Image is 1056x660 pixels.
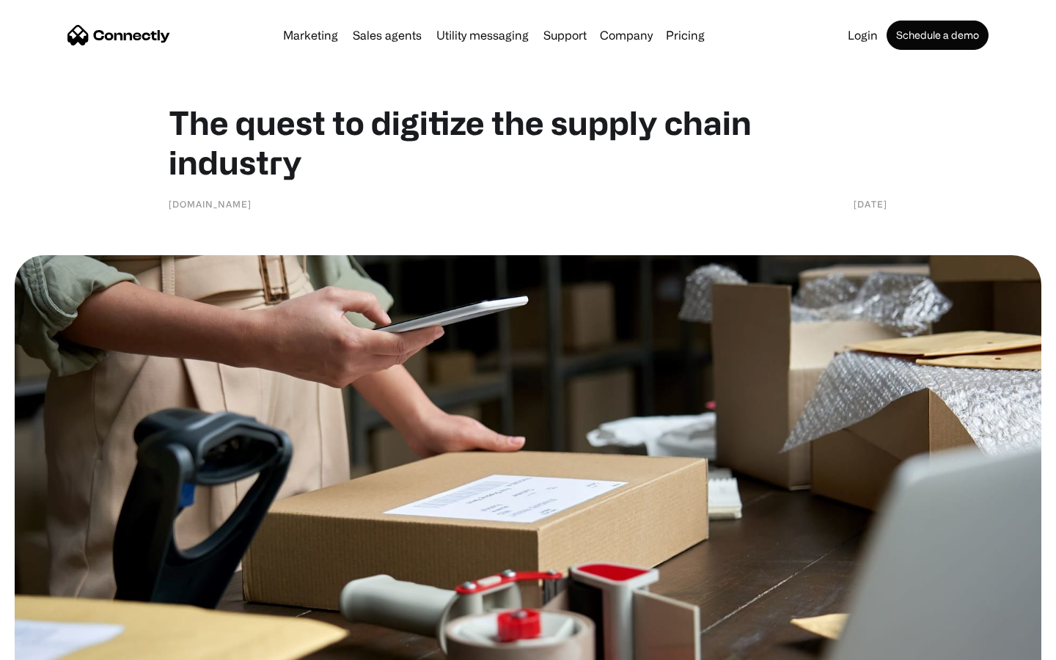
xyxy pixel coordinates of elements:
[887,21,989,50] a: Schedule a demo
[538,29,593,41] a: Support
[854,197,887,211] div: [DATE]
[169,197,252,211] div: [DOMAIN_NAME]
[660,29,711,41] a: Pricing
[347,29,428,41] a: Sales agents
[169,103,887,182] h1: The quest to digitize the supply chain industry
[842,29,884,41] a: Login
[600,25,653,45] div: Company
[277,29,344,41] a: Marketing
[15,634,88,655] aside: Language selected: English
[29,634,88,655] ul: Language list
[430,29,535,41] a: Utility messaging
